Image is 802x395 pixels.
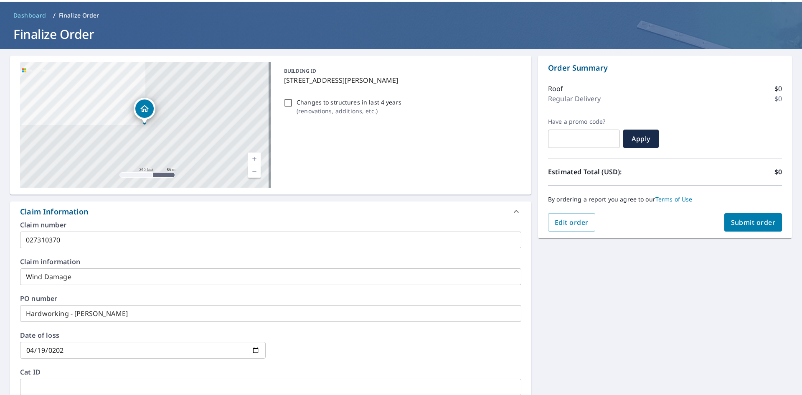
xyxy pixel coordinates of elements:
[630,134,652,143] span: Apply
[10,9,792,22] nav: breadcrumb
[20,258,521,265] label: Claim information
[724,213,782,232] button: Submit order
[20,206,88,217] div: Claim Information
[20,332,266,339] label: Date of loss
[134,98,155,124] div: Dropped pin, building 1, Residential property, 701 Sherwood Ln Edmond, OK 73034
[774,94,782,104] p: $0
[297,98,401,107] p: Changes to structures in last 4 years
[10,9,50,22] a: Dashboard
[53,10,56,20] li: /
[10,201,531,222] div: Claim Information
[548,213,595,232] button: Edit order
[284,75,518,85] p: [STREET_ADDRESS][PERSON_NAME]
[548,118,620,125] label: Have a promo code?
[555,218,589,227] span: Edit order
[248,165,261,178] a: Current Level 17, Zoom Out
[10,25,792,43] h1: Finalize Order
[248,153,261,165] a: Current Level 17, Zoom In
[774,84,782,94] p: $0
[284,67,316,74] p: BUILDING ID
[13,11,46,20] span: Dashboard
[731,218,776,227] span: Submit order
[655,195,693,203] a: Terms of Use
[20,369,521,375] label: Cat ID
[548,167,665,177] p: Estimated Total (USD):
[548,84,563,94] p: Roof
[774,167,782,177] p: $0
[548,196,782,203] p: By ordering a report you agree to our
[59,11,99,20] p: Finalize Order
[623,130,659,148] button: Apply
[20,222,521,228] label: Claim number
[548,94,601,104] p: Regular Delivery
[20,295,521,302] label: PO number
[548,62,782,74] p: Order Summary
[297,107,401,115] p: ( renovations, additions, etc. )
